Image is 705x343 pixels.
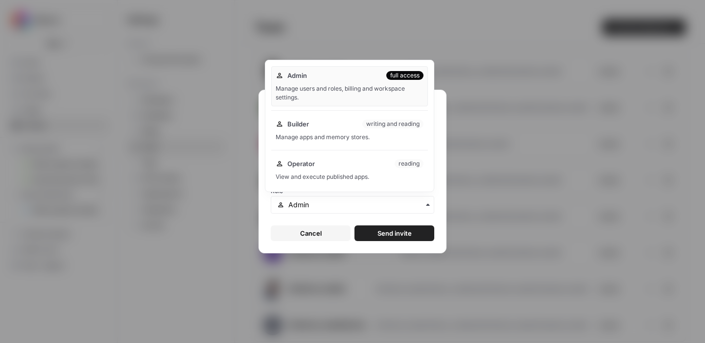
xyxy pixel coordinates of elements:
[354,225,434,241] button: Send invite
[287,119,309,129] span: Builder
[377,228,412,238] span: Send invite
[287,159,315,169] span: Operator
[395,159,423,168] div: reading
[288,200,428,210] input: Admin
[276,84,423,102] div: Manage users and roles, billing and workspace settings.
[362,120,423,128] div: writing and reading
[287,71,307,80] span: Admin
[271,225,351,241] button: Cancel
[300,228,322,238] span: Cancel
[276,172,423,181] div: View and execute published apps.
[386,71,423,80] div: full access
[276,133,423,142] div: Manage apps and memory stores.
